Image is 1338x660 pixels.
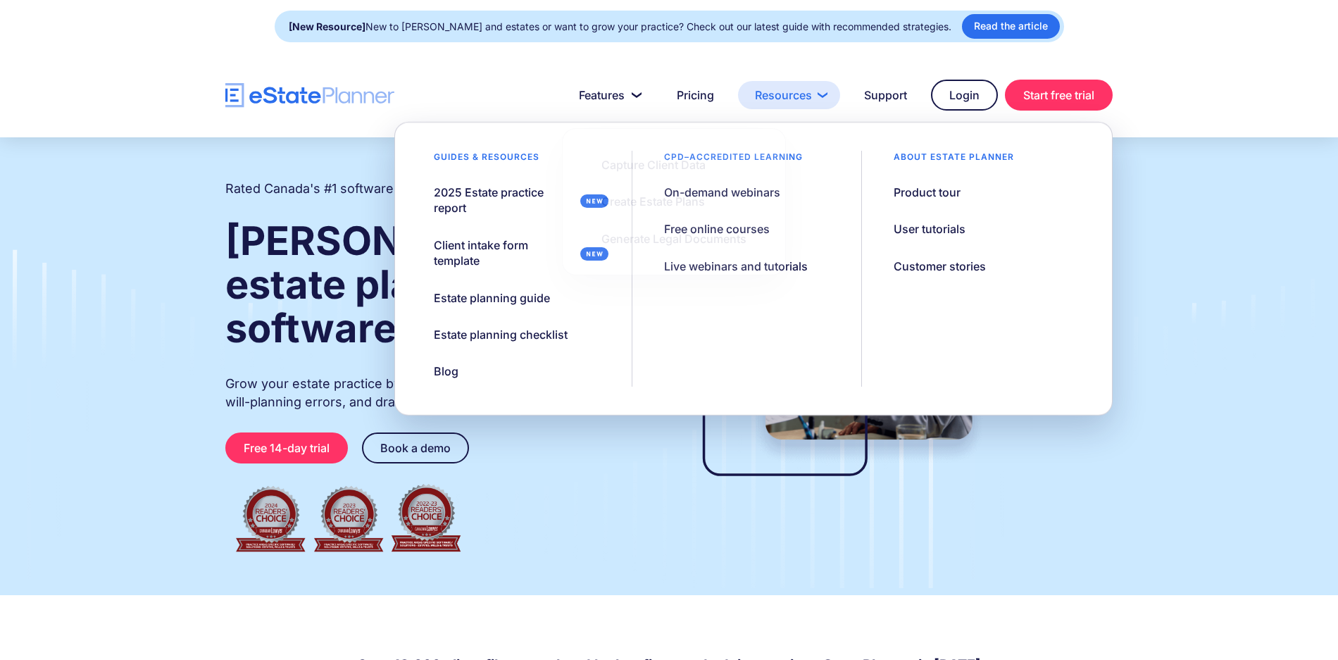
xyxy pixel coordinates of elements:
a: Create Estate Plans [584,187,723,216]
div: Blog [434,363,458,379]
div: Estate planning checklist [434,327,568,342]
a: Generate Legal Documents [584,224,764,254]
a: Start free trial [1005,80,1113,111]
a: home [225,83,394,108]
a: Resources [738,81,840,109]
a: Capture Client Data [584,150,723,180]
a: Book a demo [362,432,469,463]
a: Blog [416,356,476,386]
div: 2025 Estate practice report [434,185,575,216]
a: Features [562,81,653,109]
a: User tutorials [876,214,983,244]
div: Guides & resources [416,151,557,170]
a: Product tour [876,178,978,207]
div: Estate planning guide [434,290,550,306]
div: Capture Client Data [601,157,706,173]
strong: [PERSON_NAME] and estate planning software [225,217,640,352]
a: Client intake form template [416,230,617,276]
div: User tutorials [894,221,965,237]
div: Product tour [894,185,961,200]
strong: [New Resource] [289,20,365,32]
div: Customer stories [894,259,986,274]
div: New to [PERSON_NAME] and estates or want to grow your practice? Check out our latest guide with r... [289,17,951,37]
a: 2025 Estate practice report [416,178,617,223]
div: Create Estate Plans [601,194,705,209]
a: Login [931,80,998,111]
a: Read the article [962,14,1060,39]
a: Estate planning guide [416,283,568,313]
a: Support [847,81,924,109]
a: Estate planning checklist [416,320,585,349]
div: Generate Legal Documents [601,231,746,247]
a: Pricing [660,81,731,109]
p: Grow your estate practice by streamlining client intake, reducing will-planning errors, and draft... [225,375,642,411]
div: About estate planner [876,151,1032,170]
a: Customer stories [876,251,1003,281]
a: Free 14-day trial [225,432,348,463]
h2: Rated Canada's #1 software for estate practitioners [225,180,535,198]
div: Client intake form template [434,237,575,269]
